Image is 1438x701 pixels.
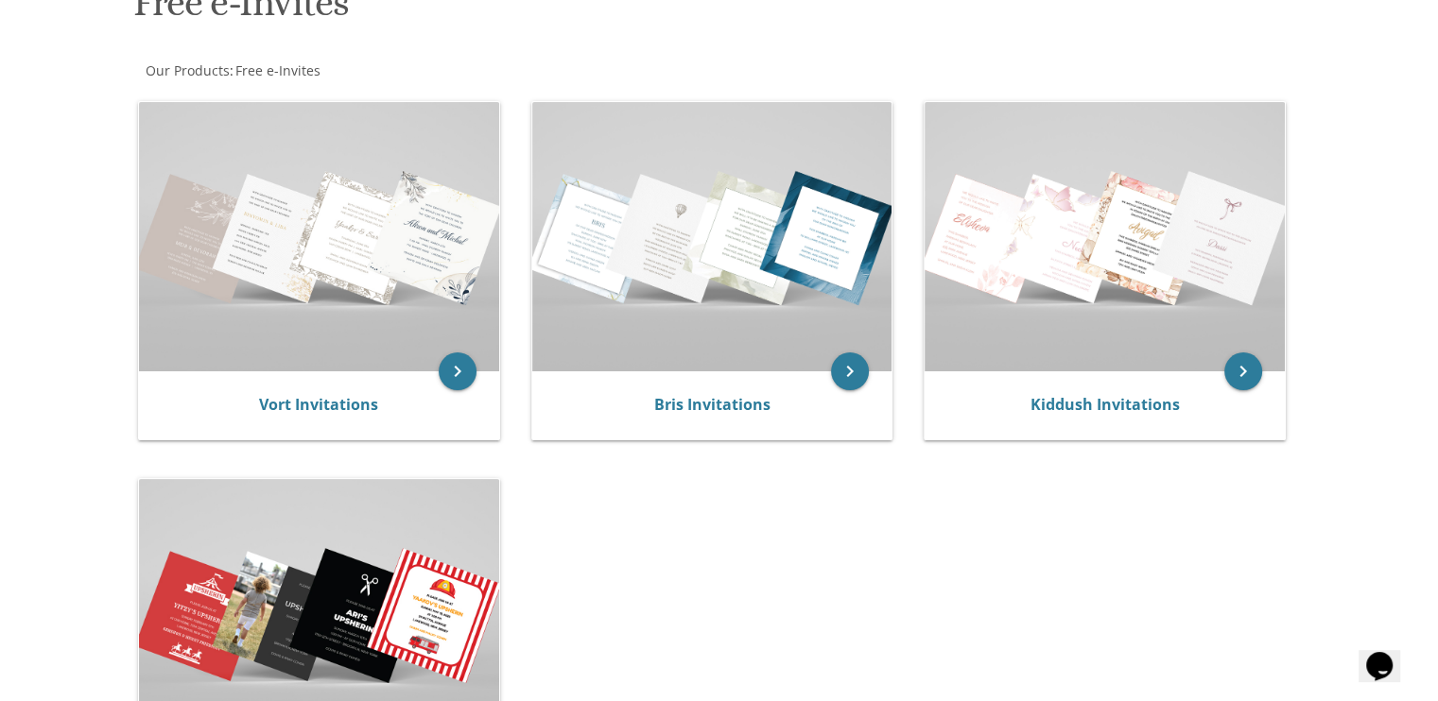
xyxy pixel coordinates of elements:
[1031,394,1180,415] a: Kiddush Invitations
[259,394,378,415] a: Vort Invitations
[653,394,770,415] a: Bris Invitations
[144,61,230,79] a: Our Products
[439,352,476,390] a: keyboard_arrow_right
[139,102,499,371] img: Vort Invitations
[1359,625,1419,682] iframe: chat widget
[831,352,869,390] a: keyboard_arrow_right
[235,61,321,79] span: Free e-Invites
[925,102,1285,371] img: Kiddush Invitations
[1224,352,1262,390] a: keyboard_arrow_right
[130,61,719,80] div: :
[532,102,892,371] img: Bris Invitations
[234,61,321,79] a: Free e-Invites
